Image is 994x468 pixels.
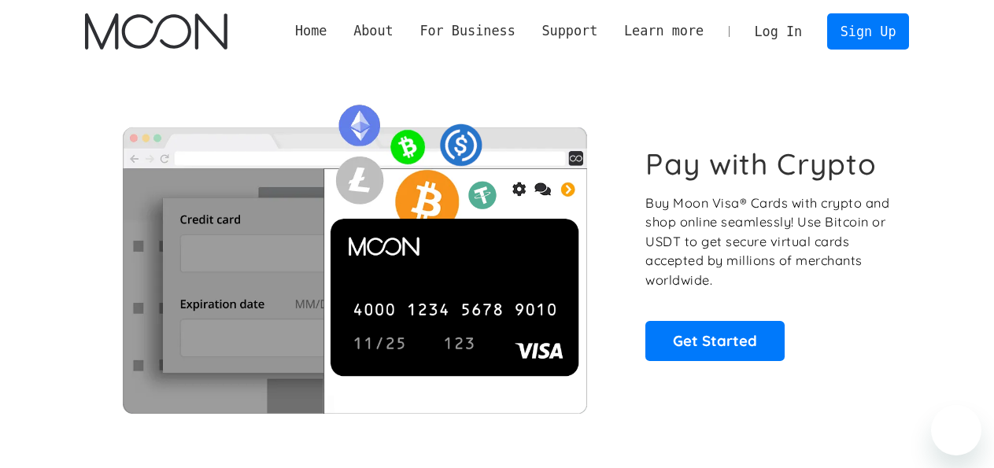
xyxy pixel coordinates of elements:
[282,21,340,41] a: Home
[611,21,717,41] div: Learn more
[541,21,597,41] div: Support
[645,321,785,360] a: Get Started
[624,21,704,41] div: Learn more
[827,13,909,49] a: Sign Up
[931,405,981,455] iframe: Button to launch messaging window
[741,14,815,49] a: Log In
[645,146,877,182] h1: Pay with Crypto
[85,13,227,50] img: Moon Logo
[340,21,406,41] div: About
[407,21,529,41] div: For Business
[645,193,892,290] p: Buy Moon Visa® Cards with crypto and shop online seamlessly! Use Bitcoin or USDT to get secure vi...
[419,21,515,41] div: For Business
[85,13,227,50] a: home
[353,21,394,41] div: About
[529,21,611,41] div: Support
[85,94,624,413] img: Moon Cards let you spend your crypto anywhere Visa is accepted.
